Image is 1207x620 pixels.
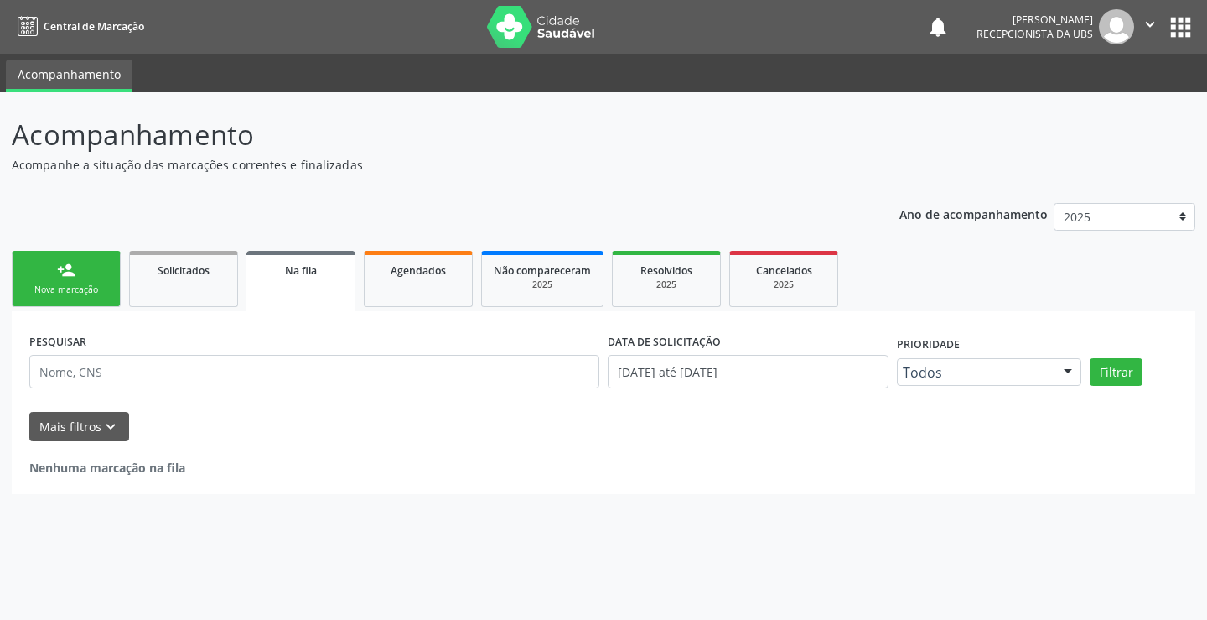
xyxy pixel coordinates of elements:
[285,263,317,278] span: Na fila
[12,13,144,40] a: Central de Marcação
[1090,358,1142,387] button: Filtrar
[976,27,1093,41] span: Recepcionista da UBS
[897,332,960,358] label: Prioridade
[903,364,1047,381] span: Todos
[57,261,75,279] div: person_add
[976,13,1093,27] div: [PERSON_NAME]
[926,15,950,39] button: notifications
[1141,15,1159,34] i: 
[29,460,185,476] strong: Nenhuma marcação na fila
[6,60,132,92] a: Acompanhamento
[24,284,108,296] div: Nova marcação
[494,279,591,291] div: 2025
[624,279,708,291] div: 2025
[12,156,840,174] p: Acompanhe a situação das marcações correntes e finalizadas
[608,329,721,355] label: DATA DE SOLICITAÇÃO
[101,418,120,436] i: keyboard_arrow_down
[899,203,1048,224] p: Ano de acompanhamento
[640,263,692,278] span: Resolvidos
[742,279,826,291] div: 2025
[44,19,144,34] span: Central de Marcação
[1166,13,1195,42] button: apps
[608,355,888,388] input: Selecione um intervalo
[1099,9,1134,44] img: img
[756,263,812,278] span: Cancelados
[29,355,599,388] input: Nome, CNS
[29,412,129,441] button: Mais filtroskeyboard_arrow_down
[1134,9,1166,44] button: 
[29,329,86,355] label: PESQUISAR
[158,263,210,278] span: Solicitados
[391,263,446,278] span: Agendados
[12,114,840,156] p: Acompanhamento
[494,263,591,278] span: Não compareceram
